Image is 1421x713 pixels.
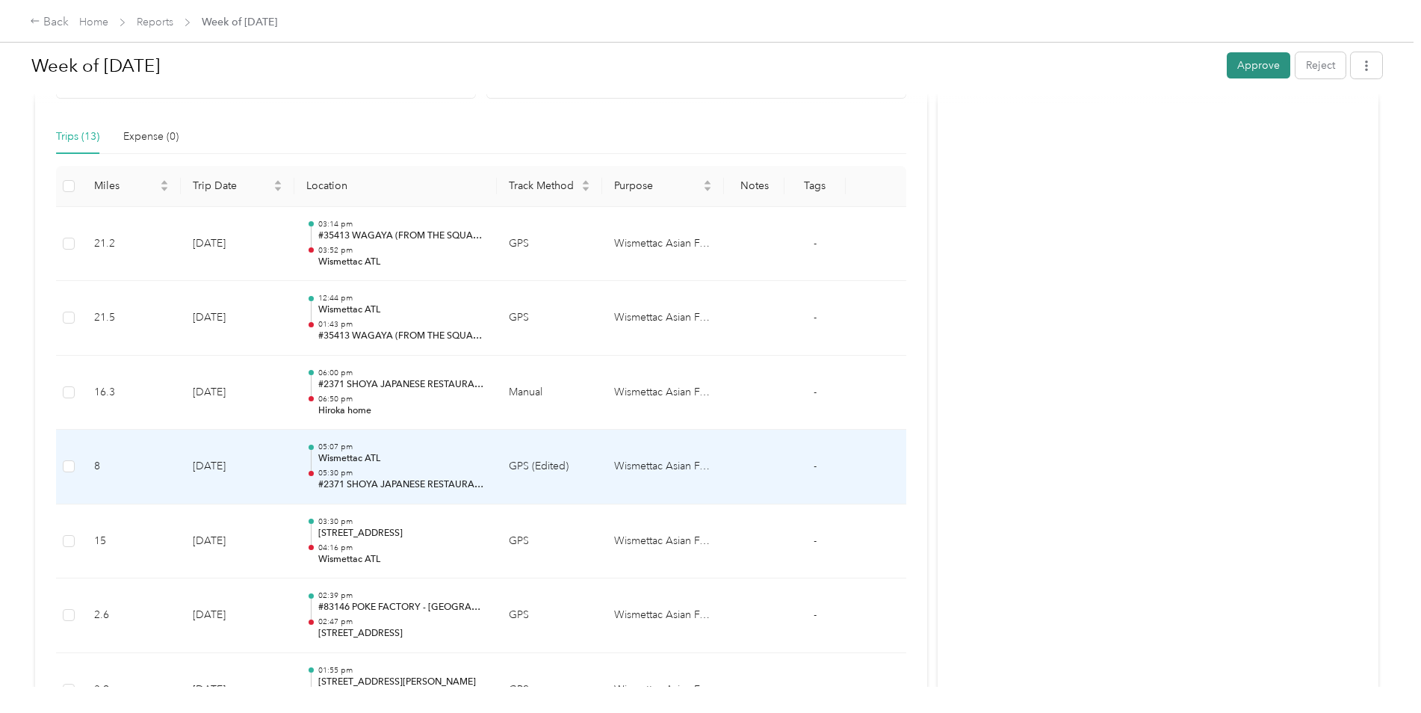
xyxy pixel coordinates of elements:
[614,179,700,192] span: Purpose
[318,601,485,614] p: #83146 POKE FACTORY - [GEOGRAPHIC_DATA] (POKE FACTORY LTD CO)
[703,178,712,187] span: caret-up
[814,311,817,324] span: -
[318,527,485,540] p: [STREET_ADDRESS]
[318,676,485,689] p: [STREET_ADDRESS][PERSON_NAME]
[814,608,817,621] span: -
[318,378,485,392] p: #2371 SHOYA JAPANESE RESTAURANT
[82,207,181,282] td: 21.2
[703,185,712,194] span: caret-down
[318,468,485,478] p: 05:30 pm
[318,665,485,676] p: 01:55 pm
[318,229,485,243] p: #35413 WAGAYA (FROM THE SQUARE LLC)
[82,430,181,504] td: 8
[497,281,602,356] td: GPS
[193,179,270,192] span: Trip Date
[318,245,485,256] p: 03:52 pm
[497,356,602,430] td: Manual
[79,16,108,28] a: Home
[318,627,485,641] p: [STREET_ADDRESS]
[318,478,485,492] p: #2371 SHOYA JAPANESE RESTAURANT
[82,166,181,207] th: Miles
[318,553,485,567] p: Wismettac ATL
[318,452,485,466] p: Wismettac ATL
[497,166,602,207] th: Track Method
[318,256,485,269] p: Wismettac ATL
[1337,629,1421,713] iframe: Everlance-gr Chat Button Frame
[318,404,485,418] p: Hiroka home
[181,578,294,653] td: [DATE]
[509,179,578,192] span: Track Method
[318,303,485,317] p: Wismettac ATL
[181,356,294,430] td: [DATE]
[318,543,485,553] p: 04:16 pm
[724,166,784,207] th: Notes
[181,504,294,579] td: [DATE]
[318,617,485,627] p: 02:47 pm
[160,185,169,194] span: caret-down
[497,504,602,579] td: GPS
[273,185,282,194] span: caret-down
[602,166,724,207] th: Purpose
[82,578,181,653] td: 2.6
[318,319,485,330] p: 01:43 pm
[581,185,590,194] span: caret-down
[814,534,817,547] span: -
[602,281,724,356] td: Wismettac Asian Foods
[318,442,485,452] p: 05:07 pm
[602,430,724,504] td: Wismettac Asian Foods
[497,578,602,653] td: GPS
[602,578,724,653] td: Wismettac Asian Foods
[318,293,485,303] p: 12:44 pm
[814,460,817,472] span: -
[318,590,485,601] p: 02:39 pm
[602,504,724,579] td: Wismettac Asian Foods
[318,368,485,378] p: 06:00 pm
[497,207,602,282] td: GPS
[56,129,99,145] div: Trips (13)
[82,281,181,356] td: 21.5
[318,219,485,229] p: 03:14 pm
[181,430,294,504] td: [DATE]
[602,356,724,430] td: Wismettac Asian Foods
[160,178,169,187] span: caret-up
[814,237,817,250] span: -
[318,394,485,404] p: 06:50 pm
[181,281,294,356] td: [DATE]
[82,504,181,579] td: 15
[497,430,602,504] td: GPS (Edited)
[94,179,157,192] span: Miles
[602,207,724,282] td: Wismettac Asian Foods
[318,516,485,527] p: 03:30 pm
[318,330,485,343] p: #35413 WAGAYA (FROM THE SQUARE LLC)
[202,14,277,30] span: Week of [DATE]
[31,48,1216,84] h1: Week of August 25 2025
[814,683,817,696] span: -
[123,129,179,145] div: Expense (0)
[581,178,590,187] span: caret-up
[1295,52,1346,78] button: Reject
[181,207,294,282] td: [DATE]
[814,386,817,398] span: -
[30,13,69,31] div: Back
[1227,52,1290,78] button: Approve
[784,166,845,207] th: Tags
[273,178,282,187] span: caret-up
[82,356,181,430] td: 16.3
[181,166,294,207] th: Trip Date
[137,16,173,28] a: Reports
[294,166,497,207] th: Location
